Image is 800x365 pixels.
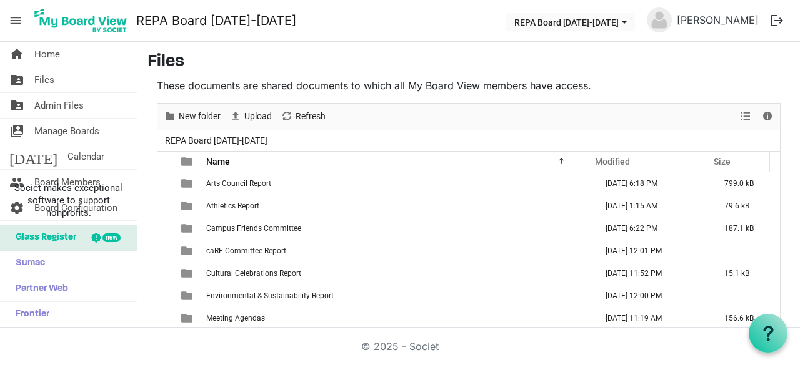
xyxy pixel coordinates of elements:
[147,52,790,73] h3: Files
[9,93,24,118] span: folder_shared
[9,170,24,195] span: people
[279,109,328,124] button: Refresh
[592,195,711,217] td: August 23, 2025 1:15 AM column header Modified
[157,285,174,307] td: checkbox
[159,104,225,130] div: New folder
[711,285,780,307] td: is template cell column header Size
[34,170,101,195] span: Board Members
[157,262,174,285] td: checkbox
[225,104,276,130] div: Upload
[6,182,131,219] span: Societ makes exceptional software to support nonprofits.
[206,224,301,233] span: Campus Friends Committee
[711,262,780,285] td: 15.1 kB is template cell column header Size
[764,7,790,34] button: logout
[736,104,757,130] div: View
[206,179,271,188] span: Arts Council Report
[9,225,76,250] span: Glass Register
[67,144,104,169] span: Calendar
[672,7,764,32] a: [PERSON_NAME]
[157,217,174,240] td: checkbox
[206,314,265,323] span: Meeting Agendas
[202,285,592,307] td: Environmental & Sustainability Report is template cell column header Name
[34,42,60,67] span: Home
[174,285,202,307] td: is template cell column header type
[294,109,327,124] span: Refresh
[9,144,57,169] span: [DATE]
[592,285,711,307] td: August 15, 2025 12:00 PM column header Modified
[757,104,778,130] div: Details
[592,307,711,329] td: August 25, 2025 11:19 AM column header Modified
[9,42,24,67] span: home
[711,240,780,262] td: is template cell column header Size
[9,67,24,92] span: folder_shared
[592,262,711,285] td: August 23, 2025 11:52 PM column header Modified
[157,78,781,93] p: These documents are shared documents to which all My Board View members have access.
[162,109,223,124] button: New folder
[9,251,45,276] span: Sumac
[174,262,202,285] td: is template cell column header type
[174,195,202,217] td: is template cell column header type
[243,109,273,124] span: Upload
[206,202,259,210] span: Athletics Report
[711,172,780,195] td: 799.0 kB is template cell column header Size
[206,291,334,300] span: Environmental & Sustainability Report
[206,269,301,278] span: Cultural Celebrations Report
[506,13,635,31] button: REPA Board 2025-2026 dropdownbutton
[34,67,54,92] span: Files
[157,240,174,262] td: checkbox
[174,307,202,329] td: is template cell column header type
[174,217,202,240] td: is template cell column header type
[157,172,174,195] td: checkbox
[174,172,202,195] td: is template cell column header type
[102,233,121,242] div: new
[227,109,274,124] button: Upload
[9,302,49,327] span: Frontier
[711,307,780,329] td: 156.6 kB is template cell column header Size
[206,157,230,167] span: Name
[276,104,330,130] div: Refresh
[592,217,711,240] td: August 25, 2025 6:22 PM column header Modified
[31,5,131,36] img: My Board View Logo
[714,157,731,167] span: Size
[202,240,592,262] td: caRE Committee Report is template cell column header Name
[711,217,780,240] td: 187.1 kB is template cell column header Size
[157,195,174,217] td: checkbox
[647,7,672,32] img: no-profile-picture.svg
[162,133,270,148] span: REPA Board [DATE]-[DATE]
[202,217,592,240] td: Campus Friends Committee is template cell column header Name
[202,172,592,195] td: Arts Council Report is template cell column header Name
[592,172,711,195] td: August 25, 2025 6:18 PM column header Modified
[595,157,630,167] span: Modified
[4,9,27,32] span: menu
[206,246,286,255] span: caRE Committee Report
[157,307,174,329] td: checkbox
[34,119,99,144] span: Manage Boards
[174,240,202,262] td: is template cell column header type
[592,240,711,262] td: August 15, 2025 12:01 PM column header Modified
[177,109,222,124] span: New folder
[9,276,68,301] span: Partner Web
[361,340,439,353] a: © 2025 - Societ
[711,195,780,217] td: 79.6 kB is template cell column header Size
[136,8,296,33] a: REPA Board [DATE]-[DATE]
[202,262,592,285] td: Cultural Celebrations Report is template cell column header Name
[34,93,84,118] span: Admin Files
[759,109,776,124] button: Details
[31,5,136,36] a: My Board View Logo
[9,119,24,144] span: switch_account
[738,109,753,124] button: View dropdownbutton
[202,195,592,217] td: Athletics Report is template cell column header Name
[202,307,592,329] td: Meeting Agendas is template cell column header Name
